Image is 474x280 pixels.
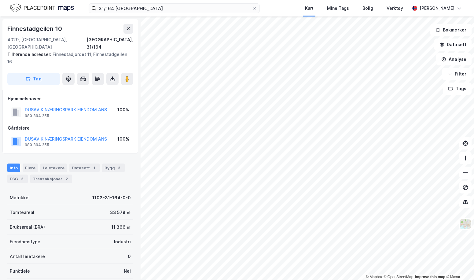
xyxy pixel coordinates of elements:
[128,253,131,260] div: 0
[443,251,474,280] div: Kontrollprogram for chat
[442,68,472,80] button: Filter
[7,73,60,85] button: Tag
[443,251,474,280] iframe: Chat Widget
[96,4,252,13] input: Søk på adresse, matrikkel, gårdeiere, leietakere eller personer
[327,5,349,12] div: Mine Tags
[64,176,70,182] div: 2
[384,275,413,279] a: OpenStreetMap
[7,52,53,57] span: Tilhørende adresser:
[305,5,314,12] div: Kart
[387,5,403,12] div: Verktøy
[23,164,38,172] div: Eiere
[7,24,63,34] div: Finnestadgeilen 10
[110,209,131,216] div: 33 578 ㎡
[114,238,131,245] div: Industri
[7,175,28,183] div: ESG
[30,175,72,183] div: Transaksjoner
[116,165,122,171] div: 8
[366,275,383,279] a: Mapbox
[430,24,472,36] button: Bokmerker
[10,267,30,275] div: Punktleie
[7,164,20,172] div: Info
[10,3,74,13] img: logo.f888ab2527a4732fd821a326f86c7f29.svg
[7,51,128,65] div: Finnestadjordet 11, Finnestadgeilen 16
[25,142,49,147] div: 980 394 255
[111,223,131,231] div: 11 366 ㎡
[7,36,86,51] div: 4029, [GEOGRAPHIC_DATA], [GEOGRAPHIC_DATA]
[10,223,45,231] div: Bruksareal (BRA)
[25,113,49,118] div: 980 394 255
[19,176,25,182] div: 5
[8,95,133,102] div: Hjemmelshaver
[10,194,30,201] div: Matrikkel
[91,165,97,171] div: 1
[117,135,129,143] div: 100%
[10,238,40,245] div: Eiendomstype
[10,209,34,216] div: Tomteareal
[117,106,129,113] div: 100%
[69,164,100,172] div: Datasett
[362,5,373,12] div: Bolig
[436,53,472,65] button: Analyse
[40,164,67,172] div: Leietakere
[434,39,472,51] button: Datasett
[420,5,454,12] div: [PERSON_NAME]
[460,218,471,230] img: Z
[443,83,472,95] button: Tags
[10,253,45,260] div: Antall leietakere
[415,275,445,279] a: Improve this map
[102,164,125,172] div: Bygg
[124,267,131,275] div: Nei
[8,124,133,132] div: Gårdeiere
[86,36,133,51] div: [GEOGRAPHIC_DATA], 31/164
[92,194,131,201] div: 1103-31-164-0-0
